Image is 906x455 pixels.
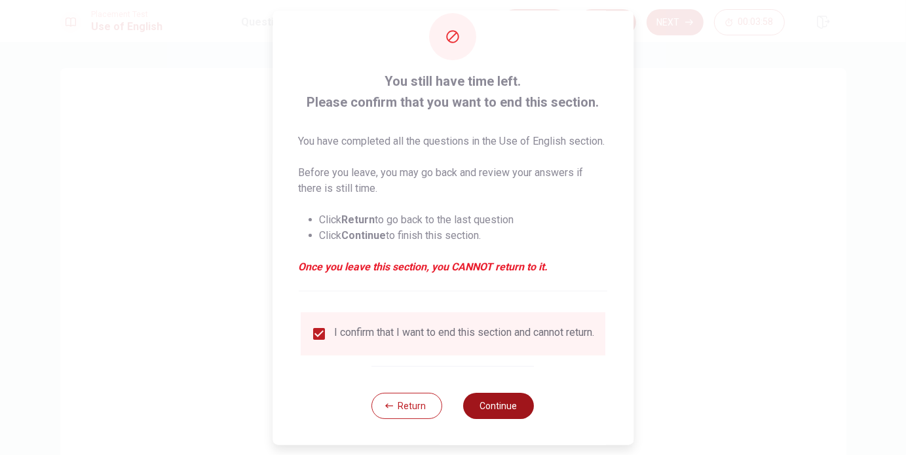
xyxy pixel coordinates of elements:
[299,133,607,149] p: You have completed all the questions in the Use of English section.
[299,259,607,274] em: Once you leave this section, you CANNOT return to it.
[299,164,607,196] p: Before you leave, you may go back and review your answers if there is still time.
[335,325,595,341] div: I confirm that I want to end this section and cannot return.
[372,392,443,418] button: Return
[342,213,375,225] strong: Return
[299,70,607,112] span: You still have time left. Please confirm that you want to end this section.
[320,227,607,243] li: Click to finish this section.
[320,211,607,227] li: Click to go back to the last question
[342,228,387,241] strong: Continue
[464,392,535,418] button: Continue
